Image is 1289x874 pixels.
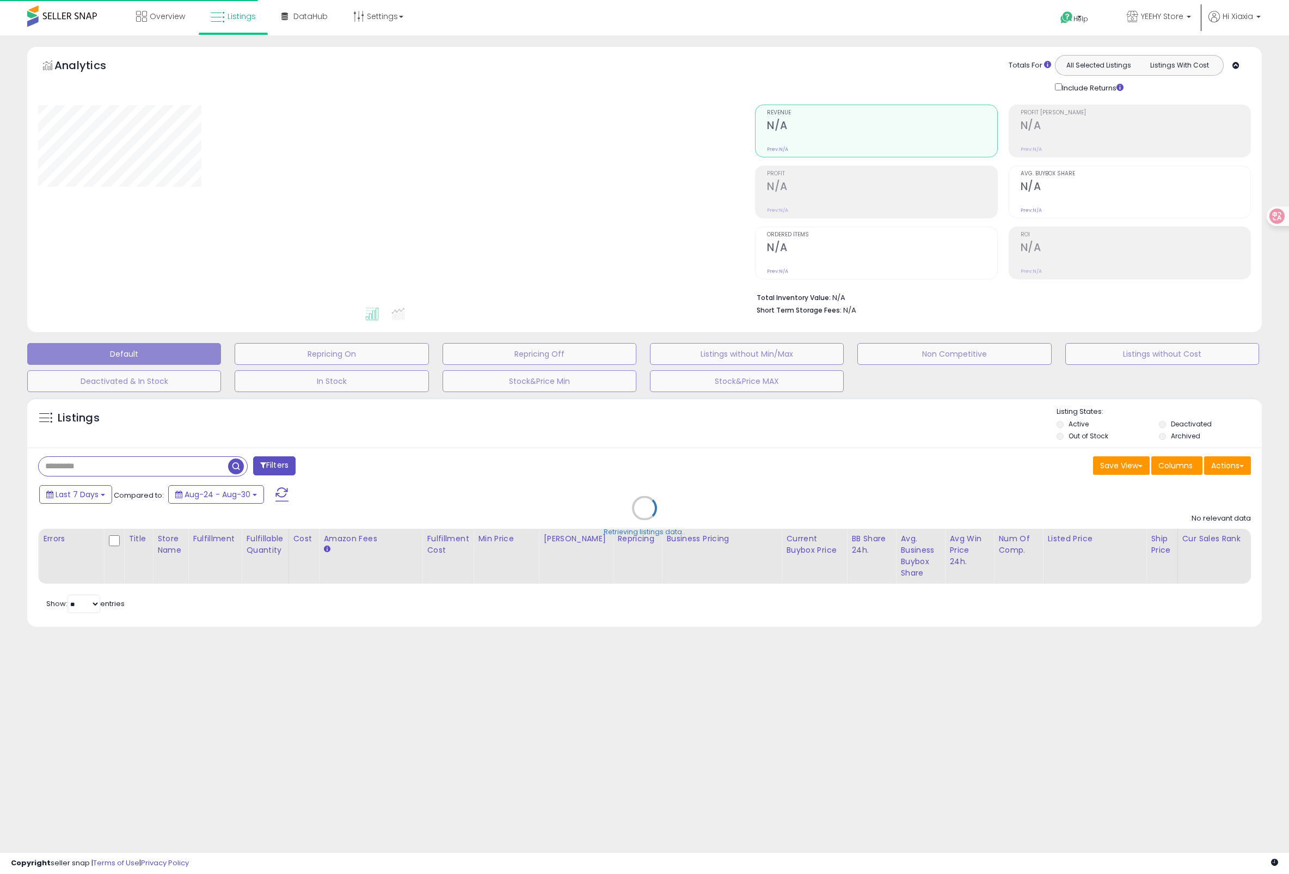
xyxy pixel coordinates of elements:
[1021,119,1250,134] h2: N/A
[1021,268,1042,274] small: Prev: N/A
[650,343,844,365] button: Listings without Min/Max
[1009,60,1051,71] div: Totals For
[1021,171,1250,177] span: Avg. Buybox Share
[767,180,997,195] h2: N/A
[1021,241,1250,256] h2: N/A
[757,305,842,315] b: Short Term Storage Fees:
[1223,11,1253,22] span: Hi Xiaxia
[857,343,1051,365] button: Non Competitive
[767,110,997,116] span: Revenue
[1058,58,1139,72] button: All Selected Listings
[1060,11,1073,25] i: Get Help
[1139,58,1220,72] button: Listings With Cost
[604,527,685,537] div: Retrieving listings data..
[1047,81,1137,94] div: Include Returns
[1065,343,1259,365] button: Listings without Cost
[1208,11,1261,35] a: Hi Xiaxia
[54,58,127,76] h5: Analytics
[1021,207,1042,213] small: Prev: N/A
[150,11,185,22] span: Overview
[767,232,997,238] span: Ordered Items
[757,290,1243,303] li: N/A
[650,370,844,392] button: Stock&Price MAX
[767,207,788,213] small: Prev: N/A
[293,11,328,22] span: DataHub
[235,343,428,365] button: Repricing On
[1073,14,1088,23] span: Help
[767,119,997,134] h2: N/A
[1021,180,1250,195] h2: N/A
[757,293,831,302] b: Total Inventory Value:
[1021,146,1042,152] small: Prev: N/A
[235,370,428,392] button: In Stock
[1052,3,1109,35] a: Help
[228,11,256,22] span: Listings
[443,343,636,365] button: Repricing Off
[1021,110,1250,116] span: Profit [PERSON_NAME]
[27,370,221,392] button: Deactivated & In Stock
[767,171,997,177] span: Profit
[843,305,856,315] span: N/A
[443,370,636,392] button: Stock&Price Min
[27,343,221,365] button: Default
[1021,232,1250,238] span: ROI
[767,268,788,274] small: Prev: N/A
[767,241,997,256] h2: N/A
[1141,11,1183,22] span: YEEHY Store
[767,146,788,152] small: Prev: N/A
